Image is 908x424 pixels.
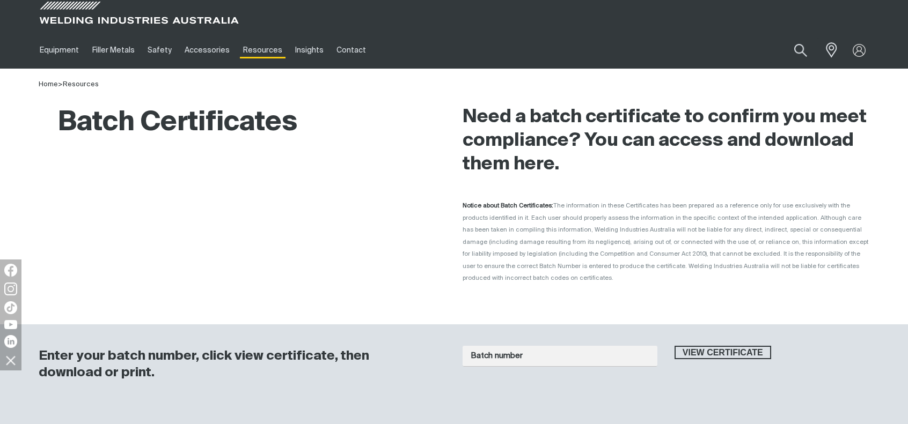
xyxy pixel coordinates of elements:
img: hide socials [2,351,20,369]
input: Product name or item number... [769,38,819,63]
img: LinkedIn [4,335,17,348]
a: Resources [63,81,99,88]
a: Filler Metals [85,32,141,69]
img: Facebook [4,264,17,277]
button: Search products [782,38,819,63]
img: Instagram [4,282,17,295]
a: Home [39,81,58,88]
img: TikTok [4,301,17,314]
h1: Batch Certificates [39,106,297,140]
h3: Enter your batch number, click view certificate, then download or print. [39,348,435,381]
strong: Notice about Batch Certificates: [463,203,553,209]
a: Contact [330,32,372,69]
a: Safety [141,32,178,69]
a: Insights [289,32,330,69]
a: Resources [237,32,289,69]
a: Accessories [178,32,236,69]
img: YouTube [4,320,17,329]
button: View certificate [675,346,771,360]
h2: Need a batch certificate to confirm you meet compliance? You can access and download them here. [463,106,869,176]
nav: Main [33,32,664,69]
a: Equipment [33,32,85,69]
span: > [58,81,63,88]
span: View certificate [676,346,770,360]
span: The information in these Certificates has been prepared as a reference only for use exclusively w... [463,203,868,281]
